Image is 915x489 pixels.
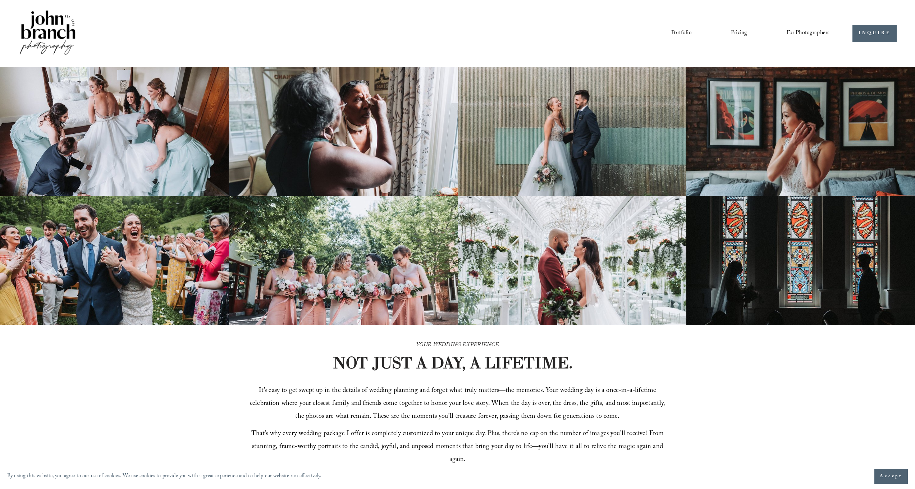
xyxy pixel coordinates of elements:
img: John Branch IV Photography [18,9,77,58]
img: A bride and four bridesmaids in pink dresses, holding bouquets with pink and white flowers, smili... [229,196,457,325]
a: INQUIRE [852,25,897,42]
img: Woman applying makeup to another woman near a window with floral curtains and autumn flowers. [229,67,457,196]
a: folder dropdown [787,27,830,40]
button: Accept [874,469,908,484]
strong: NOT JUST A DAY, A LIFETIME. [333,353,573,373]
em: YOUR WEDDING EXPERIENCE [416,341,499,350]
a: Pricing [731,27,747,40]
span: It’s easy to get swept up in the details of wedding planning and forget what truly matters—the me... [250,385,667,422]
span: That’s why every wedding package I offer is completely customized to your unique day. Plus, there... [251,429,666,466]
span: Accept [880,473,902,480]
img: Bride adjusting earring in front of framed posters on a brick wall. [686,67,915,196]
p: By using this website, you agree to our use of cookies. We use cookies to provide you with a grea... [7,471,322,482]
img: Bride and groom standing in an elegant greenhouse with chandeliers and lush greenery. [458,196,686,325]
span: For Photographers [787,28,830,39]
a: Portfolio [671,27,691,40]
img: Silhouettes of a bride and groom facing each other in a church, with colorful stained glass windo... [686,196,915,325]
img: A bride and groom standing together, laughing, with the bride holding a bouquet in front of a cor... [458,67,686,196]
